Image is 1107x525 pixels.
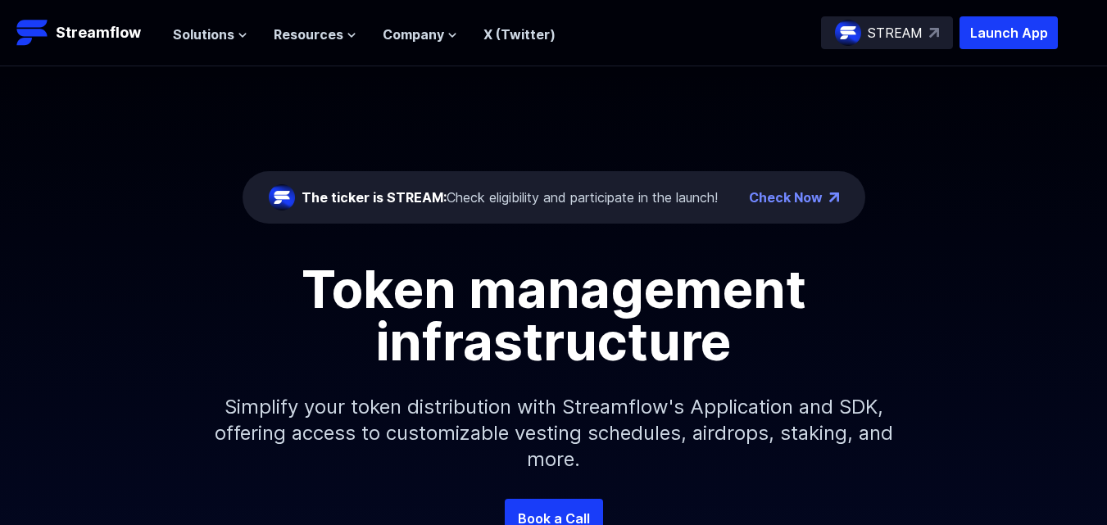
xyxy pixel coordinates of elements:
div: Check eligibility and participate in the launch! [302,188,718,207]
img: streamflow-logo-circle.png [269,184,295,210]
span: Solutions [173,25,234,44]
button: Company [383,25,457,44]
span: Resources [274,25,343,44]
button: Resources [274,25,356,44]
span: The ticker is STREAM: [302,189,447,206]
img: Streamflow Logo [16,16,49,49]
p: Simplify your token distribution with Streamflow's Application and SDK, offering access to custom... [202,368,906,499]
span: Company [383,25,444,44]
img: top-right-arrow.png [829,192,839,202]
a: STREAM [821,16,953,49]
p: STREAM [868,23,923,43]
button: Solutions [173,25,247,44]
img: streamflow-logo-circle.png [835,20,861,46]
h1: Token management infrastructure [185,263,923,368]
img: top-right-arrow.svg [929,28,939,38]
a: X (Twitter) [483,26,556,43]
p: Streamflow [56,21,141,44]
a: Check Now [749,188,823,207]
button: Launch App [960,16,1058,49]
a: Streamflow [16,16,157,49]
